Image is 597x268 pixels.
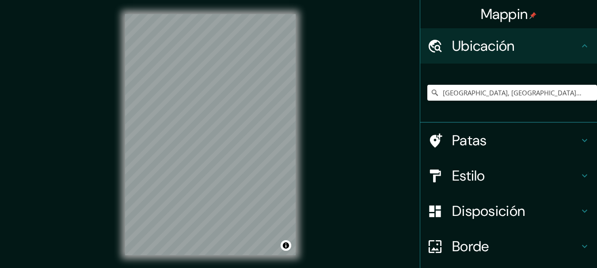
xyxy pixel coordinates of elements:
font: Mappin [481,5,528,23]
div: Patas [420,123,597,158]
font: Disposición [452,202,525,220]
font: Estilo [452,166,485,185]
font: Ubicación [452,37,515,55]
div: Disposición [420,193,597,229]
img: pin-icon.png [529,12,536,19]
iframe: Lanzador de widgets de ayuda [518,234,587,258]
canvas: Mapa [125,14,296,255]
div: Borde [420,229,597,264]
div: Ubicación [420,28,597,64]
font: Patas [452,131,487,150]
font: Borde [452,237,489,256]
button: Activar o desactivar atribución [281,240,291,251]
div: Estilo [420,158,597,193]
input: Elige tu ciudad o zona [427,85,597,101]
